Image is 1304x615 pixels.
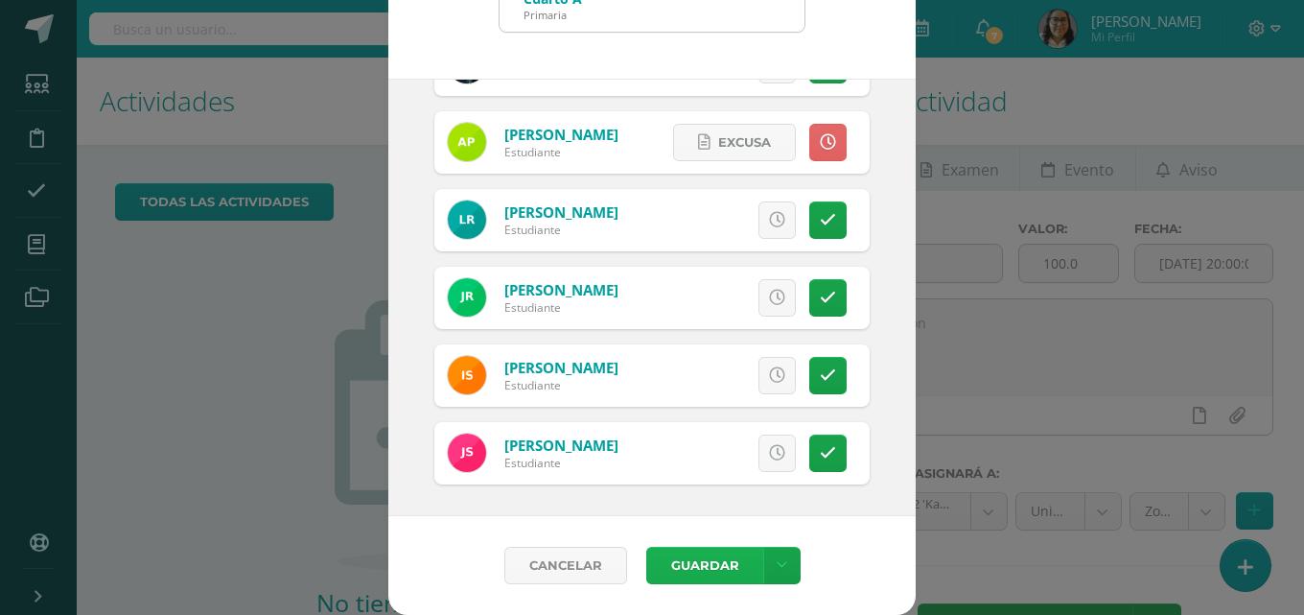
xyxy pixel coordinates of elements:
[667,280,720,316] span: Excusa
[504,125,618,144] a: [PERSON_NAME]
[504,222,618,238] div: Estudiante
[504,455,618,471] div: Estudiante
[448,434,486,472] img: 8691bdb21322956fb2131b0dc49217f0.png
[718,125,771,160] span: Excusa
[667,202,720,238] span: Excusa
[504,436,618,455] a: [PERSON_NAME]
[524,8,582,22] div: Primaria
[667,436,720,471] span: Excusa
[646,547,763,584] button: Guardar
[504,202,618,222] a: [PERSON_NAME]
[448,123,486,161] img: e48c8a3441f7f6793b884223080ab1f0.png
[504,547,627,584] a: Cancelar
[504,358,618,377] a: [PERSON_NAME]
[504,299,618,316] div: Estudiante
[504,377,618,393] div: Estudiante
[504,280,618,299] a: [PERSON_NAME]
[448,201,486,239] img: 71290e24061b0f1f119844b08fd5579f.png
[448,356,486,394] img: 61ecac3f3825158be2bdbd5404ee32d5.png
[448,278,486,317] img: 4ded6dffb9214626518eee176a983cf3.png
[667,358,720,393] span: Excusa
[673,124,796,161] a: Excusa
[504,144,618,160] div: Estudiante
